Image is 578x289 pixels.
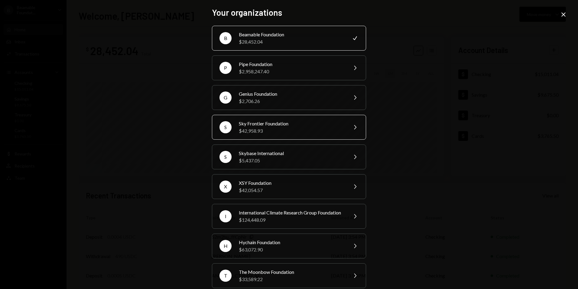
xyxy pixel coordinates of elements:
div: International Climate Research Group Foundation [239,209,344,216]
div: Beamable Foundation [239,31,344,38]
button: BBeamable Foundation$28,452.04 [212,26,366,51]
div: $2,706.26 [239,98,344,105]
div: P [219,62,232,74]
button: PPipe Foundation$2,958,247.40 [212,55,366,80]
button: SSkybase International$5,437.05 [212,144,366,169]
div: Pipe Foundation [239,61,344,68]
div: $124,448.09 [239,216,344,224]
div: B [219,32,232,44]
div: XSY Foundation [239,179,344,187]
div: $42,054.57 [239,187,344,194]
div: Hychain Foundation [239,239,344,246]
div: Genius Foundation [239,90,344,98]
div: $33,589.22 [239,276,344,283]
h2: Your organizations [212,7,366,18]
div: $28,452.04 [239,38,344,45]
div: $63,072.90 [239,246,344,253]
div: H [219,240,232,252]
button: XXSY Foundation$42,054.57 [212,174,366,199]
div: The Moonbow Foundation [239,268,344,276]
div: $2,958,247.40 [239,68,344,75]
div: $5,437.05 [239,157,344,164]
div: S [219,151,232,163]
button: HHychain Foundation$63,072.90 [212,234,366,258]
div: X [219,181,232,193]
div: $42,958.93 [239,127,344,135]
div: G [219,91,232,104]
div: Sky Frontier Foundation [239,120,344,127]
div: T [219,270,232,282]
button: TThe Moonbow Foundation$33,589.22 [212,263,366,288]
button: SSky Frontier Foundation$42,958.93 [212,115,366,140]
div: S [219,121,232,133]
button: GGenius Foundation$2,706.26 [212,85,366,110]
div: Skybase International [239,150,344,157]
button: IInternational Climate Research Group Foundation$124,448.09 [212,204,366,229]
div: I [219,210,232,222]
